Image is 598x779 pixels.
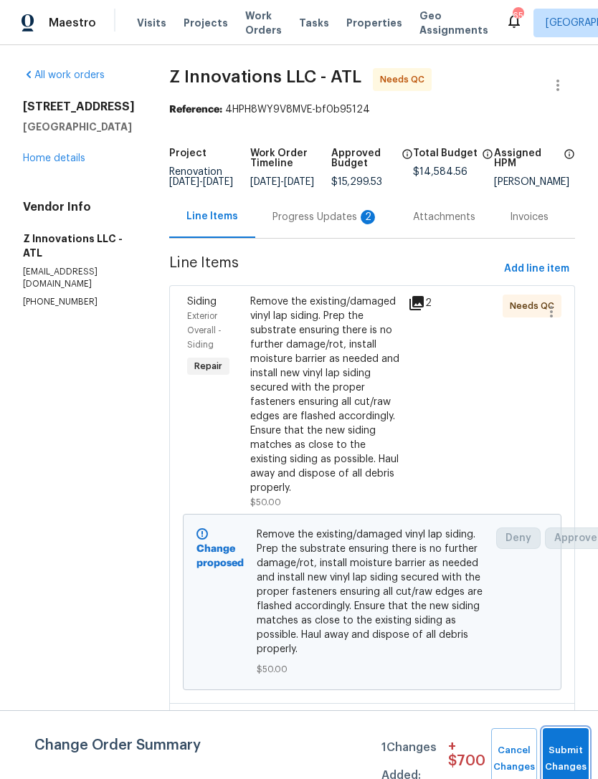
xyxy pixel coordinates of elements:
[550,742,582,775] span: Submit Changes
[23,266,135,290] p: [EMAIL_ADDRESS][DOMAIN_NAME]
[187,297,217,307] span: Siding
[49,16,96,30] span: Maestro
[250,498,281,507] span: $50.00
[184,16,228,30] span: Projects
[346,16,402,30] span: Properties
[510,299,560,313] span: Needs QC
[413,210,475,224] div: Attachments
[331,177,382,187] span: $15,299.53
[250,148,331,168] h5: Work Order Timeline
[498,742,530,775] span: Cancel Changes
[380,72,430,87] span: Needs QC
[496,527,541,549] button: Deny
[402,148,413,177] span: The total cost of line items that have been approved by both Opendoor and the Trade Partner. This...
[250,177,280,187] span: [DATE]
[513,9,523,23] div: 65
[169,148,207,158] h5: Project
[203,177,233,187] span: [DATE]
[413,167,468,177] span: $14,584.56
[494,148,559,168] h5: Assigned HPM
[169,256,498,282] span: Line Items
[169,177,233,187] span: -
[250,177,314,187] span: -
[137,16,166,30] span: Visits
[504,260,569,278] span: Add line item
[494,177,575,187] div: [PERSON_NAME]
[284,177,314,187] span: [DATE]
[23,100,135,114] h2: [STREET_ADDRESS]
[299,18,329,28] span: Tasks
[419,9,488,37] span: Geo Assignments
[23,231,135,260] h5: Z Innovations LLC - ATL
[169,177,199,187] span: [DATE]
[23,296,135,308] p: [PHONE_NUMBER]
[257,662,488,677] span: $50.00
[23,70,105,80] a: All work orders
[564,148,575,177] span: The hpm assigned to this work order.
[250,295,399,495] div: Remove the existing/damaged vinyl lap siding. Prep the substrate ensuring there is no further dam...
[361,210,375,224] div: 2
[408,295,431,312] div: 2
[413,148,478,158] h5: Total Budget
[169,105,222,115] b: Reference:
[186,209,238,224] div: Line Items
[245,9,282,37] span: Work Orders
[23,120,135,134] h5: [GEOGRAPHIC_DATA]
[510,210,549,224] div: Invoices
[187,312,222,349] span: Exterior Overall - Siding
[189,359,228,373] span: Repair
[196,544,244,568] b: Change proposed
[169,102,575,117] div: 4HPH8WY9V8MVE-bf0b95124
[169,167,233,187] span: Renovation
[23,153,85,163] a: Home details
[272,210,379,224] div: Progress Updates
[257,527,488,656] span: Remove the existing/damaged vinyl lap siding. Prep the substrate ensuring there is no further dam...
[482,148,493,167] span: The total cost of line items that have been proposed by Opendoor. This sum includes line items th...
[498,256,575,282] button: Add line item
[23,200,135,214] h4: Vendor Info
[169,68,361,85] span: Z Innovations LLC - ATL
[331,148,397,168] h5: Approved Budget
